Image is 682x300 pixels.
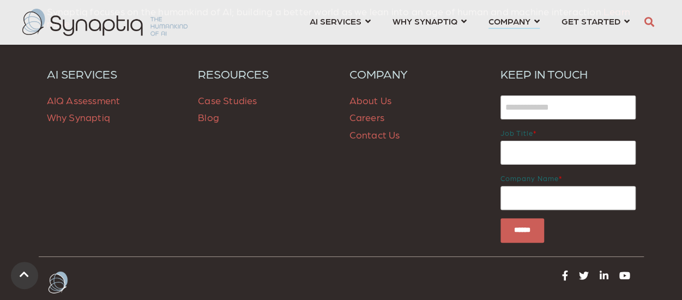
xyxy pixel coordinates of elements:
[349,94,392,106] a: About Us
[488,11,540,31] a: COMPANY
[500,129,533,137] span: Job title
[47,67,182,81] a: AI SERVICES
[198,94,257,106] a: Case Studies
[22,9,188,36] img: synaptiq logo-2
[562,11,630,31] a: GET STARTED
[310,11,371,31] a: AI SERVICES
[349,111,384,123] a: Careers
[349,67,485,81] a: COMPANY
[198,111,219,123] a: Blog
[349,129,400,140] a: Contact Us
[310,14,361,28] span: AI SERVICES
[47,271,69,295] img: Arctic-White Butterfly logo
[488,14,530,28] span: COMPANY
[47,111,110,123] a: Why Synaptiq
[393,11,467,31] a: WHY SYNAPTIQ
[198,67,333,81] a: RESOURCES
[500,67,636,81] h6: KEEP IN TOUCH
[500,174,559,182] span: Company name
[47,94,120,106] a: AIQ Assessment
[299,3,641,42] nav: menu
[393,14,457,28] span: WHY SYNAPTIQ
[562,14,620,28] span: GET STARTED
